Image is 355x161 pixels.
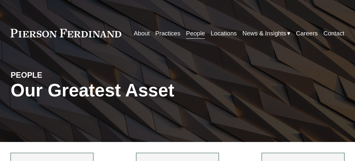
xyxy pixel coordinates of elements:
[10,80,233,101] h1: Our Greatest Asset
[186,27,205,39] a: People
[10,70,94,80] h4: PEOPLE
[296,27,318,39] a: Careers
[243,27,290,39] a: folder dropdown
[134,27,150,39] a: About
[243,28,286,39] span: News & Insights
[323,27,344,39] a: Contact
[155,27,180,39] a: Practices
[211,27,237,39] a: Locations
